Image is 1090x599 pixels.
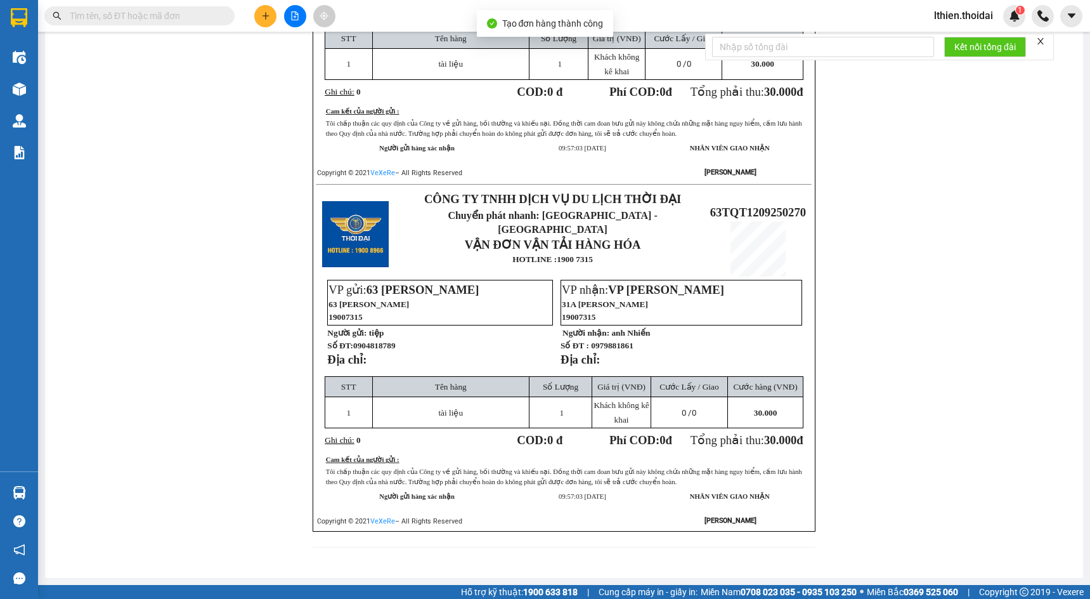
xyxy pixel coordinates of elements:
span: 0 đ [547,433,562,447]
span: Kết nối tổng đài [954,40,1016,54]
span: 0 [356,435,361,445]
u: Cam kết của người gửi : [326,108,399,115]
input: Tìm tên, số ĐT hoặc mã đơn [70,9,219,23]
span: Tôi chấp thuận các quy định của Công ty về gửi hàng, bồi thường và khiếu nại. Đồng thời cam đoan ... [326,120,802,137]
span: 30.000 [764,85,796,98]
span: tài liệu [438,408,463,418]
span: Copyright © 2021 – All Rights Reserved [317,169,462,177]
button: file-add [284,5,306,27]
span: STT [341,382,356,392]
img: phone-icon [1037,10,1049,22]
span: aim [320,11,328,20]
span: VP gửi: [328,283,479,296]
strong: Số ĐT : [561,341,589,350]
span: Cước hàng (VNĐ) [734,382,798,392]
a: VeXeRe [370,169,395,177]
span: ⚪️ [860,589,864,595]
strong: Người gửi hàng xác nhận [379,145,455,152]
strong: [PERSON_NAME] [704,168,756,176]
strong: VẬN ĐƠN VẬN TẢI HÀNG HÓA [465,238,641,251]
span: STT [341,34,356,43]
span: 0979881861 [591,341,633,350]
button: aim [313,5,335,27]
span: check-circle [487,18,497,29]
span: Miền Bắc [867,585,958,599]
strong: COD: [517,85,562,98]
span: close [1036,37,1045,46]
strong: Phí COD: đ [609,433,672,447]
span: Tạo đơn hàng thành công [502,18,604,29]
span: 0 [687,59,691,69]
span: Khách không kê khai [594,52,639,76]
span: Giá trị (VNĐ) [597,382,646,392]
strong: NHÂN VIÊN GIAO NHẬN [690,145,770,152]
span: lthien.thoidai [924,8,1003,23]
span: Khách không kê khai [594,400,649,425]
span: Tên hàng [435,34,467,43]
span: tiệp [369,328,384,338]
strong: Địa chỉ: [561,353,600,366]
span: 0 [692,408,696,418]
span: 0904818789 [353,341,396,350]
span: 09:57:03 [DATE] [559,145,606,152]
strong: Phí COD: đ [609,85,672,98]
span: Tên hàng [435,382,467,392]
strong: CÔNG TY TNHH DỊCH VỤ DU LỊCH THỜI ĐẠI [11,10,114,51]
strong: Người gửi hàng xác nhận [379,493,455,500]
span: 0 [659,85,665,98]
img: warehouse-icon [13,114,26,128]
span: Giá trị (VNĐ) [593,34,641,43]
span: 19007315 [328,312,362,322]
img: warehouse-icon [13,82,26,96]
span: 30.000 [764,433,796,447]
img: warehouse-icon [13,486,26,499]
span: | [587,585,589,599]
span: tài liệu [438,59,463,69]
span: VP [PERSON_NAME] [608,283,724,296]
span: 0 [659,433,665,447]
span: anh Nhiến [611,328,650,338]
span: Tôi chấp thuận các quy định của Công ty về gửi hàng, bồi thường và khiếu nại. Đồng thời cam đoan ... [326,468,802,485]
span: 09:57:03 [DATE] [559,493,606,500]
span: message [13,572,25,584]
span: 1 [346,408,351,418]
button: caret-down [1060,5,1082,27]
strong: Số ĐT: [327,341,395,350]
span: Chuyển phát nhanh: [GEOGRAPHIC_DATA] - [GEOGRAPHIC_DATA] [8,55,118,100]
strong: 0369 525 060 [904,587,958,597]
span: question-circle [13,515,25,527]
a: VeXeRe [370,517,395,525]
span: 31A [PERSON_NAME] [562,299,648,309]
img: logo [4,45,7,110]
span: VP nhận: [562,283,724,296]
span: 0 [356,87,361,96]
span: Ghi chú: [325,87,354,96]
span: đ [796,433,803,447]
span: Copyright © 2021 – All Rights Reserved [317,517,462,525]
span: Số Lượng [541,34,576,43]
img: icon-new-feature [1009,10,1020,22]
strong: 1900 633 818 [523,587,578,597]
strong: Người gửi: [327,328,367,338]
u: Cam kết của người gửi : [326,456,399,463]
strong: NHÂN VIÊN GIAO NHẬN [690,493,770,500]
span: file-add [290,11,299,20]
button: plus [254,5,276,27]
span: 63 [PERSON_NAME] [328,299,409,309]
img: warehouse-icon [13,51,26,64]
strong: HOTLINE : [512,254,557,264]
span: plus [261,11,270,20]
span: 0 / [677,59,691,69]
img: logo-vxr [11,8,27,27]
span: notification [13,544,25,556]
strong: [PERSON_NAME] [704,517,756,525]
span: Cước Lấy / Giao [654,34,713,43]
img: logo [322,201,389,268]
sup: 1 [1016,6,1025,15]
span: 1 [1018,6,1022,15]
input: Nhập số tổng đài [712,37,934,57]
span: caret-down [1066,10,1077,22]
img: solution-icon [13,146,26,159]
span: 1 [559,408,564,418]
span: search [53,11,62,20]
